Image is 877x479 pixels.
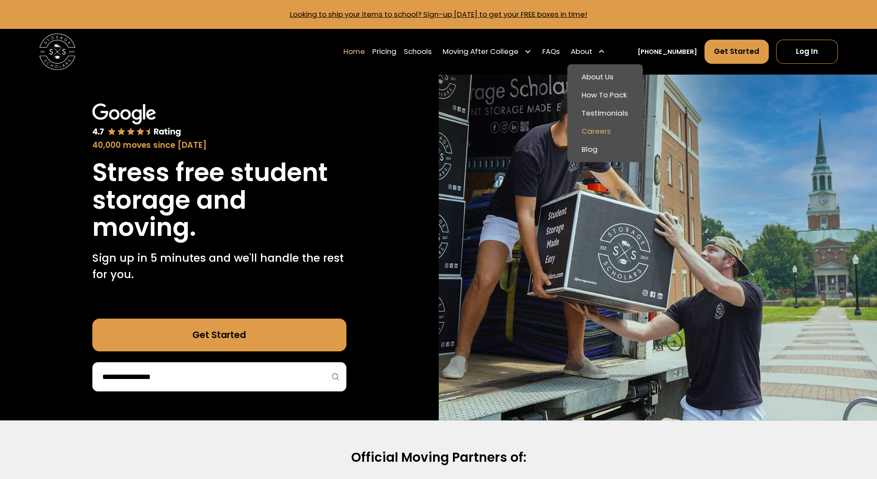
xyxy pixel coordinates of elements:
[343,39,365,64] a: Home
[148,449,729,466] h2: Official Moving Partners of:
[290,9,587,19] a: Looking to ship your items to school? Sign-up [DATE] to get your FREE boxes in time!
[571,122,639,141] a: Careers
[571,46,592,57] div: About
[92,139,346,151] div: 40,000 moves since [DATE]
[39,34,75,70] img: Storage Scholars main logo
[704,40,769,64] a: Get Started
[567,64,643,162] nav: About
[638,47,697,56] a: [PHONE_NUMBER]
[776,40,838,64] a: Log In
[92,159,346,241] h1: Stress free student storage and moving.
[542,39,560,64] a: FAQs
[443,46,519,57] div: Moving After College
[92,319,346,351] a: Get Started
[571,104,639,122] a: Testimonials
[372,39,396,64] a: Pricing
[404,39,432,64] a: Schools
[92,103,181,138] img: Google 4.7 star rating
[571,141,639,159] a: Blog
[571,68,639,86] a: About Us
[571,86,639,104] a: How To Pack
[92,250,346,283] p: Sign up in 5 minutes and we'll handle the rest for you.
[567,39,609,64] div: About
[439,39,535,64] div: Moving After College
